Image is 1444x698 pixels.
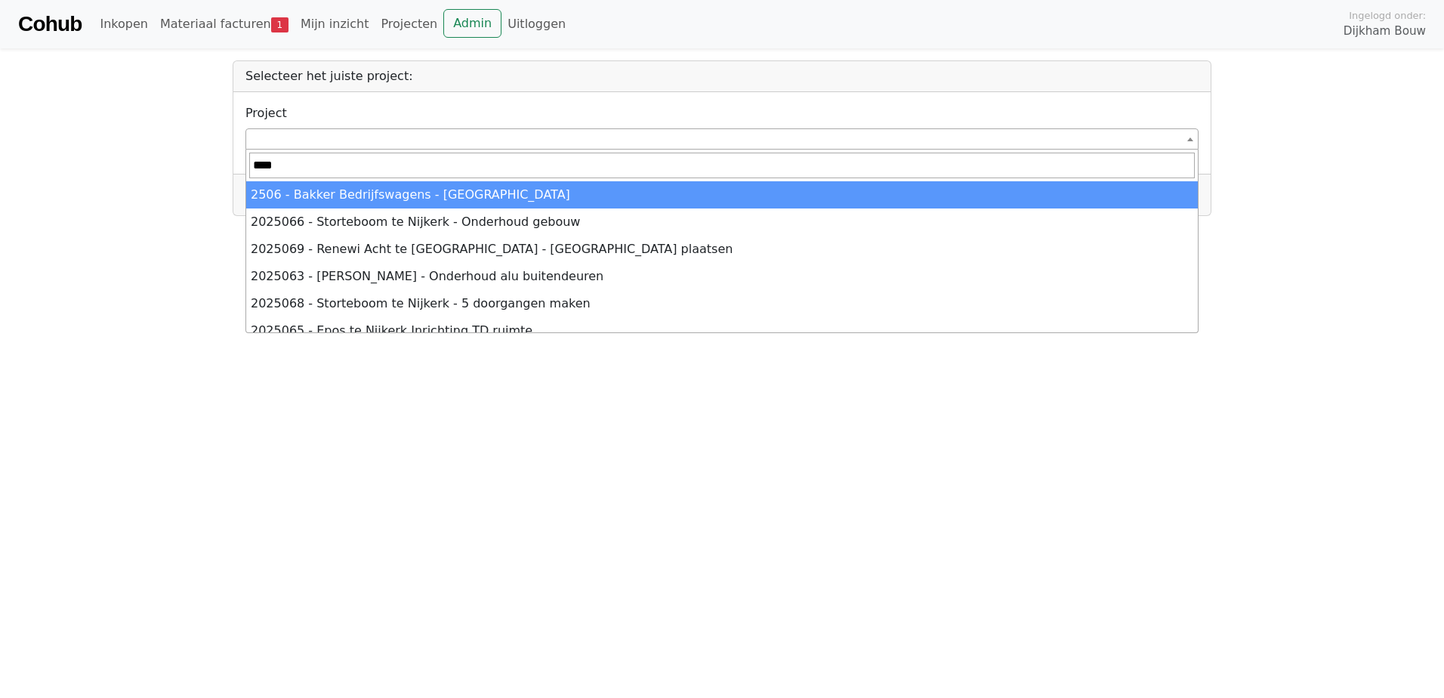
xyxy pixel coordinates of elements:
li: 2025068 - Storteboom te Nijkerk - 5 doorgangen maken [246,290,1198,317]
li: 2506 - Bakker Bedrijfswagens - [GEOGRAPHIC_DATA] [246,181,1198,208]
span: Ingelogd onder: [1349,8,1426,23]
li: 2025069 - Renewi Acht te [GEOGRAPHIC_DATA] - [GEOGRAPHIC_DATA] plaatsen [246,236,1198,263]
a: Projecten [375,9,443,39]
span: 1 [271,17,288,32]
a: Mijn inzicht [295,9,375,39]
li: 2025065 - Epos te Nijkerk Inrichting TD ruimte [246,317,1198,344]
a: Admin [443,9,501,38]
a: Inkopen [94,9,153,39]
li: 2025063 - [PERSON_NAME] - Onderhoud alu buitendeuren [246,263,1198,290]
span: Dijkham Bouw [1344,23,1426,40]
li: 2025066 - Storteboom te Nijkerk - Onderhoud gebouw [246,208,1198,236]
a: Materiaal facturen1 [154,9,295,39]
a: Uitloggen [501,9,572,39]
label: Project [245,104,287,122]
div: Selecteer het juiste project: [233,61,1211,92]
a: Cohub [18,6,82,42]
